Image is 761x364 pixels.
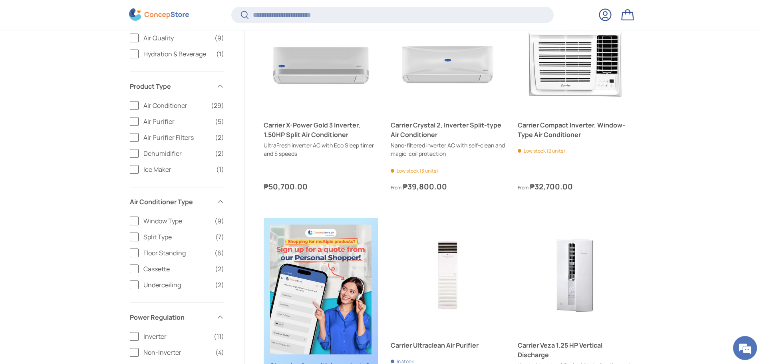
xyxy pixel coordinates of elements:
span: Hydration & Beverage [143,49,211,59]
span: Air Conditioner [143,101,206,110]
a: Carrier Crystal 2, Inverter Split-type Air Conditioner [391,120,505,139]
span: Air Quality [143,33,210,43]
a: Carrier Veza 1.25 HP Vertical Discharge [518,340,632,360]
span: (11) [214,332,224,341]
span: (2) [215,149,224,158]
span: Air Purifier Filters [143,133,210,142]
span: (2) [215,280,224,290]
span: (4) [215,348,224,357]
span: Ice Maker [143,165,211,174]
span: (9) [215,216,224,226]
span: (7) [215,232,224,242]
a: Carrier X-Power Gold 3 Inverter, 1.50HP Split Air Conditioner [264,120,378,139]
summary: Power Regulation [130,303,224,332]
span: (9) [215,33,224,43]
span: Window Type [143,216,210,226]
span: Power Regulation [130,312,211,322]
span: (5) [215,117,224,126]
span: Split Type [143,232,211,242]
a: Carrier Ultraclean Air Purifier [391,218,505,332]
span: (1) [216,49,224,59]
span: Product Type [130,82,211,91]
a: Carrier Veza 1.25 HP Vertical Discharge [518,218,632,332]
summary: Air Conditioner Type [130,187,224,216]
span: Inverter [143,332,209,341]
span: Cassette [143,264,210,274]
span: Dehumidifier [143,149,210,158]
summary: Product Type [130,72,224,101]
span: (1) [216,165,224,174]
span: (2) [215,264,224,274]
a: Carrier Ultraclean Air Purifier [391,340,505,350]
a: Carrier Compact Inverter, Window-Type Air Conditioner [518,120,632,139]
span: Non-Inverter [143,348,211,357]
span: (29) [211,101,224,110]
span: Air Purifier [143,117,210,126]
span: Underceiling [143,280,210,290]
span: (2) [215,133,224,142]
img: ConcepStore [129,9,189,21]
span: Air Conditioner Type [130,197,211,207]
span: (6) [215,248,224,258]
span: Floor Standing [143,248,210,258]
